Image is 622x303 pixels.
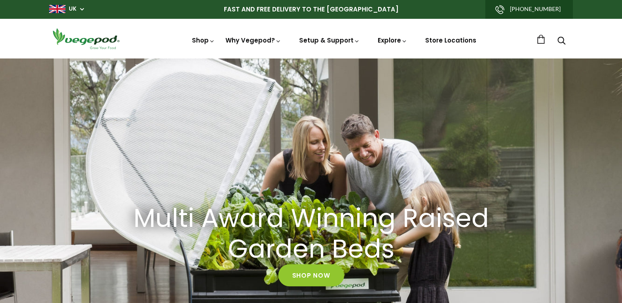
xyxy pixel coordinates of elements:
a: Multi Award Winning Raised Garden Beds [117,203,505,265]
img: gb_large.png [49,5,65,13]
a: Store Locations [425,36,476,45]
a: Why Vegepod? [225,36,281,45]
h2: Multi Award Winning Raised Garden Beds [127,203,495,265]
img: Vegepod [49,27,123,50]
a: Shop Now [278,265,344,287]
a: Shop [192,36,215,45]
a: Setup & Support [299,36,360,45]
a: UK [69,5,77,13]
a: Search [557,37,566,46]
a: Explore [378,36,407,45]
